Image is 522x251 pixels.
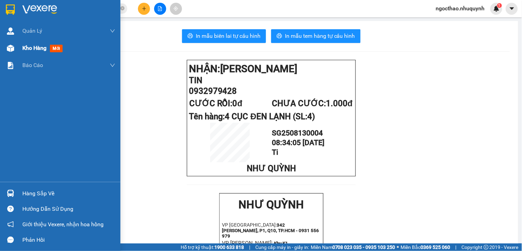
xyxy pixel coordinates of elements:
[222,222,320,239] p: VP [GEOGRAPHIC_DATA]:
[7,45,14,52] img: warehouse-icon
[239,198,304,211] strong: NHƯ QUỲNH
[189,99,243,108] span: CƯỚC RỒI:
[3,43,54,49] span: VP [PERSON_NAME]:
[196,32,260,40] span: In mẫu biên lai tự cấu hình
[220,63,298,75] span: [PERSON_NAME]
[271,29,361,43] button: printerIn mẫu tem hàng tự cấu hình
[7,237,14,243] span: message
[456,243,457,251] span: |
[484,245,489,250] span: copyright
[307,112,315,121] span: 4)
[22,204,115,214] div: Hướng dẫn sử dụng
[182,29,266,43] button: printerIn mẫu biên lai tự cấu hình
[22,61,43,69] span: Báo cáo
[277,33,282,40] span: printer
[326,99,353,108] span: 1.000đ
[497,3,502,8] sup: 1
[189,86,237,96] span: 0932979428
[22,235,115,245] div: Phản hồi
[506,3,518,15] button: caret-down
[22,188,115,199] div: Hàng sắp về
[498,3,501,8] span: 1
[22,220,104,229] span: Giới thiệu Vexere, nhận hoa hồng
[22,26,42,35] span: Quản Lý
[170,3,182,15] button: aim
[110,63,115,68] span: down
[7,62,14,69] img: solution-icon
[272,99,353,108] span: CHƯA CƯỚC:
[120,6,125,10] span: close-circle
[3,26,100,42] strong: 342 [PERSON_NAME], P1, Q10, TP.HCM - 0931 556 979
[285,32,355,40] span: In mẫu tem hàng tự cấu hình
[188,33,193,40] span: printer
[138,3,150,15] button: plus
[189,112,315,121] span: Tên hàng:
[22,45,46,51] span: Kho hàng
[7,206,14,212] span: question-circle
[272,129,323,137] span: SG2508130004
[7,190,14,197] img: warehouse-icon
[189,76,202,85] span: TIN
[272,138,324,147] span: 08:34:05 [DATE]
[225,112,315,121] span: 4 CỤC ĐEN LẠNH (SL:
[142,6,147,11] span: plus
[3,25,100,42] p: VP [GEOGRAPHIC_DATA]:
[19,3,84,16] strong: NHƯ QUỲNH
[7,221,14,228] span: notification
[6,4,15,15] img: logo-vxr
[158,6,162,11] span: file-add
[222,222,319,239] strong: 342 [PERSON_NAME], P1, Q10, TP.HCM - 0931 556 979
[272,148,278,156] span: Ti
[255,243,309,251] span: Cung cấp máy in - giấy in:
[421,244,450,250] strong: 0369 525 060
[430,4,490,13] span: ngocthao.nhuquynh
[120,6,125,12] span: close-circle
[173,6,178,11] span: aim
[332,244,395,250] strong: 0708 023 035 - 0935 103 250
[7,28,14,35] img: warehouse-icon
[189,63,298,75] strong: NHẬN:
[509,6,515,12] span: caret-down
[222,240,273,246] span: VP [PERSON_NAME]:
[493,6,500,12] img: icon-new-feature
[154,3,166,15] button: file-add
[214,244,244,250] strong: 1900 633 818
[50,45,63,52] span: mới
[401,243,450,251] span: Miền Bắc
[397,246,399,249] span: ⚪️
[249,243,250,251] span: |
[110,28,115,34] span: down
[233,99,243,108] span: 0đ
[181,243,244,251] span: Hỗ trợ kỹ thuật:
[311,243,395,251] span: Miền Nam
[247,164,296,173] span: NHƯ QUỲNH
